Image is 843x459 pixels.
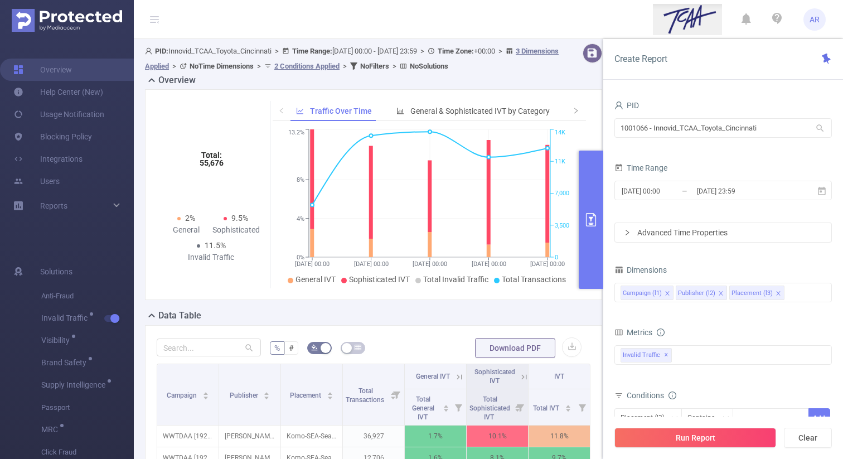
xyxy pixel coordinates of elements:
i: Filter menu [450,389,466,425]
p: [PERSON_NAME] [6583] [219,426,280,447]
i: icon: line-chart [296,107,304,115]
tspan: [DATE] 00:00 [295,260,330,268]
span: Invalid Traffic [621,348,672,363]
i: icon: right [624,229,631,236]
span: General & Sophisticated IVT by Category [410,107,550,115]
span: > [340,62,350,70]
span: Placement [290,392,323,399]
a: Overview [13,59,72,81]
tspan: 13.2% [288,129,304,137]
i: icon: caret-down [202,395,209,398]
input: Search... [157,339,261,356]
span: 9.5% [231,214,248,223]
p: 10.1% [467,426,528,447]
button: Download PDF [475,338,555,358]
i: icon: caret-up [264,390,270,394]
div: Sort [443,403,449,410]
span: Total General IVT [412,395,434,421]
i: icon: close [665,291,670,297]
i: icon: caret-up [327,390,333,394]
span: Reports [40,201,67,210]
p: Komo-SEA-SeattleRefinedContent-300x250-cross-device [4221280] [281,426,342,447]
tspan: Total: [201,151,221,160]
tspan: 3,500 [555,222,569,229]
span: PID [614,101,639,110]
p: 11.8% [529,426,590,447]
span: Anti-Fraud [41,285,134,307]
span: Dimensions [614,265,667,274]
div: Invalid Traffic [186,252,236,263]
div: Contains [687,409,723,427]
b: No Filters [360,62,389,70]
b: PID: [155,47,168,55]
img: Protected Media [12,9,122,32]
p: 36,927 [343,426,404,447]
i: icon: table [355,344,361,351]
div: Placement (l3) [621,409,672,427]
span: Total Sophisticated IVT [469,395,510,421]
a: Users [13,170,60,192]
span: > [495,47,506,55]
span: MRC [41,426,62,433]
i: icon: caret-down [565,407,571,410]
i: icon: close [718,291,724,297]
i: icon: right [573,107,579,114]
i: Filter menu [389,364,404,425]
tspan: 55,676 [199,158,223,167]
span: Visibility [41,336,74,344]
input: Start date [621,183,711,199]
span: Sophisticated IVT [349,275,410,284]
button: Run Report [614,428,776,448]
span: > [169,62,180,70]
span: Total IVT [533,404,561,412]
tspan: [DATE] 00:00 [471,260,506,268]
i: icon: caret-up [202,390,209,394]
button: Clear [784,428,832,448]
span: Total Transactions [502,275,566,284]
div: Sophisticated [211,224,261,236]
b: No Time Dimensions [190,62,254,70]
i: icon: info-circle [657,328,665,336]
span: IVT [554,373,564,380]
span: Campaign [167,392,198,399]
tspan: 7,000 [555,190,569,197]
tspan: 11K [555,158,565,165]
tspan: 0% [297,254,304,261]
i: icon: left [278,107,285,114]
span: AR [810,8,820,31]
i: icon: close [776,291,781,297]
i: icon: caret-up [443,403,449,407]
i: icon: down [723,415,729,423]
u: 2 Conditions Applied [274,62,340,70]
div: Placement (l3) [731,286,773,301]
span: Passport [41,397,134,419]
a: Reports [40,195,67,217]
i: icon: bar-chart [396,107,404,115]
span: % [274,344,280,352]
span: ✕ [664,349,668,362]
i: Filter menu [512,389,528,425]
span: Innovid_TCAA_Toyota_Cincinnati [DATE] 00:00 - [DATE] 23:59 +00:00 [145,47,559,70]
i: Filter menu [574,389,590,425]
input: End date [696,183,786,199]
tspan: 0 [555,254,558,261]
i: icon: down [671,415,678,423]
span: General IVT [295,275,336,284]
span: General IVT [416,373,450,380]
span: > [254,62,264,70]
li: Placement (l3) [729,286,784,300]
span: > [389,62,400,70]
a: Blocking Policy [13,125,92,148]
b: Time Range: [292,47,332,55]
b: Time Zone: [438,47,474,55]
span: Conditions [627,391,676,400]
li: Campaign (l1) [621,286,674,300]
tspan: [DATE] 00:00 [413,260,447,268]
button: Add [808,408,830,428]
tspan: 4% [297,215,304,223]
a: Help Center (New) [13,81,103,103]
i: icon: bg-colors [311,344,318,351]
i: icon: user [614,101,623,110]
b: No Solutions [410,62,448,70]
span: 2% [185,214,195,223]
